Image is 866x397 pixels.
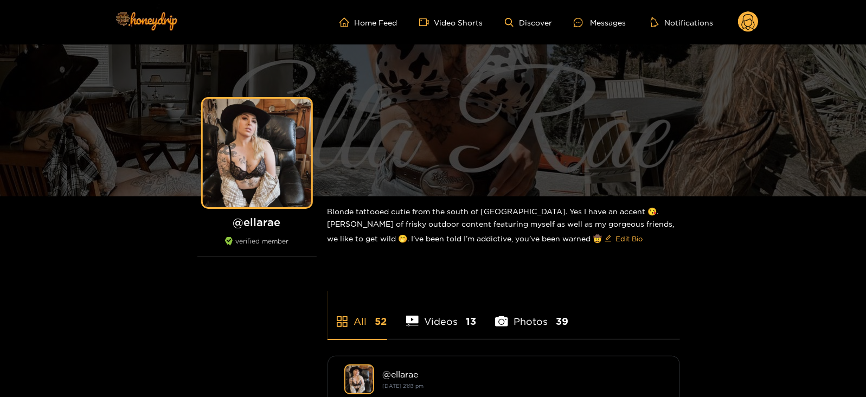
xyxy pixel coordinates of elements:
[505,18,552,27] a: Discover
[406,290,477,339] li: Videos
[328,290,387,339] li: All
[602,230,645,247] button: editEdit Bio
[574,16,626,29] div: Messages
[383,383,424,389] small: [DATE] 21:13 pm
[419,17,434,27] span: video-camera
[556,315,568,328] span: 39
[328,196,680,256] div: Blonde tattooed cutie from the south of [GEOGRAPHIC_DATA]. Yes I have an accent 😘. [PERSON_NAME] ...
[495,290,568,339] li: Photos
[339,17,355,27] span: home
[616,233,643,244] span: Edit Bio
[197,237,317,257] div: verified member
[344,364,374,394] img: ellarae
[605,235,612,243] span: edit
[466,315,476,328] span: 13
[375,315,387,328] span: 52
[383,369,663,379] div: @ ellarae
[197,215,317,229] h1: @ ellarae
[336,315,349,328] span: appstore
[339,17,397,27] a: Home Feed
[419,17,483,27] a: Video Shorts
[647,17,716,28] button: Notifications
